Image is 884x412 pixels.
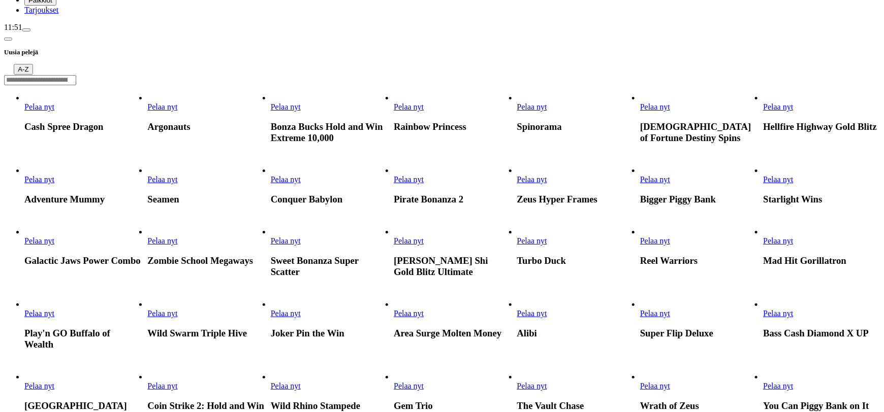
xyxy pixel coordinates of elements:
input: Search [4,75,76,85]
article: Zombie School Megaways [147,227,264,266]
h3: [PERSON_NAME] Shi Gold Blitz Ultimate [394,255,511,278]
h3: Wild Swarm Triple Hive [147,328,264,339]
h3: Bigger Piggy Bank [640,194,757,205]
span: Pelaa nyt [24,309,54,318]
h3: Reel Warriors [640,255,757,266]
a: Bigger Piggy Bank [640,175,670,184]
a: You Can Piggy Bank on It [763,382,793,390]
span: Pelaa nyt [517,382,547,390]
h3: Zombie School Megaways [147,255,264,266]
article: Rainbow Princess [394,93,511,132]
a: Seamen [147,175,177,184]
h3: Argonauts [147,121,264,132]
a: Reel Warriors [640,236,670,245]
article: You Can Piggy Bank on It [763,372,880,411]
a: Cash Spree Dragon [24,102,54,111]
article: Mad Hit Gorillatron [763,227,880,266]
article: Gem Trio [394,372,511,411]
a: Adventure Mummy [24,175,54,184]
article: Play'n GO Buffalo of Wealth [24,300,141,350]
article: Argonauts [147,93,264,132]
span: Pelaa nyt [763,309,793,318]
article: Bigger Piggy Bank [640,166,757,205]
article: Hellfire Highway Gold Blitz [763,93,880,132]
span: Pelaa nyt [394,102,424,111]
span: Pelaa nyt [517,309,547,318]
article: Alibi [517,300,634,339]
article: Sweet Bonanza Super Scatter [271,227,388,278]
h3: Coin Strike 2: Hold and Win [147,400,264,411]
span: Pelaa nyt [763,236,793,245]
span: Pelaa nyt [147,382,177,390]
span: Pelaa nyt [394,175,424,184]
h3: Bonza Bucks Hold and Win Extreme 10,000 [271,121,388,144]
a: Wild Rhino Stampede Stacks [271,382,301,390]
a: Area Surge Molten Money [394,309,424,318]
h3: You Can Piggy Bank on It [763,400,880,411]
span: Pelaa nyt [24,236,54,245]
h3: Spinorama [517,121,634,132]
a: Conquer Babylon [271,175,301,184]
h3: Rainbow Princess [394,121,511,132]
h3: Turbo Duck [517,255,634,266]
a: Rainbow Princess [394,102,424,111]
a: Tarjoukset [24,6,58,14]
h3: Conquer Babylon [271,194,388,205]
a: Coin Strike 2: Hold and Win [147,382,177,390]
article: Galactic Jaws Power Combo [24,227,141,266]
span: Pelaa nyt [271,175,301,184]
span: Pelaa nyt [640,236,670,245]
a: Wrath of Zeus ClusterBreaker [640,382,670,390]
h3: Uusia pelejä [4,48,880,57]
span: Pelaa nyt [147,236,177,245]
a: Pirate Bonanza 2 [394,175,424,184]
span: 11:51 [4,23,22,31]
a: Gem Trio [394,382,424,390]
h3: Galactic Jaws Power Combo [24,255,141,266]
span: Pelaa nyt [763,175,793,184]
article: Coin Strike 2: Hold and Win [147,372,264,411]
a: Joker Pin the Win [271,309,301,318]
span: Pelaa nyt [763,102,793,111]
article: Zeus Hyper Frames [517,166,634,205]
a: Sweet Bonanza Super Scatter [271,236,301,245]
span: Pelaa nyt [271,309,301,318]
span: Pelaa nyt [394,382,424,390]
article: Bonza Bucks Hold and Win Extreme 10,000 [271,93,388,144]
article: Wild Swarm Triple Hive [147,300,264,339]
h3: Adventure Mummy [24,194,141,205]
h3: [GEOGRAPHIC_DATA] [24,400,141,411]
h3: Seamen [147,194,264,205]
a: Alibi [517,309,547,318]
span: Pelaa nyt [517,175,547,184]
a: Wild Swarm Triple Hive [147,309,177,318]
a: Turbo Duck [517,236,547,245]
h3: Sweet Bonanza Super Scatter [271,255,388,278]
article: Adventure Mummy [24,166,141,205]
article: Super Flip Deluxe [640,300,757,339]
a: Argonauts [147,102,177,111]
button: menu [22,28,30,31]
button: A-Z [14,64,33,75]
h3: [DEMOGRAPHIC_DATA] of Fortune Destiny Spins [640,121,757,144]
h3: Super Flip Deluxe [640,328,757,339]
a: Play'n GO Buffalo of Wealth [24,309,54,318]
button: chevron-left icon [4,38,12,41]
h3: Hellfire Highway Gold Blitz [763,121,880,132]
article: Lady of Fortune Destiny Spins [640,93,757,144]
article: Area Surge Molten Money [394,300,511,339]
span: Pelaa nyt [640,175,670,184]
article: Cash Spree Dragon [24,93,141,132]
span: Pelaa nyt [640,102,670,111]
article: Conquer Babylon [271,166,388,205]
span: Pelaa nyt [763,382,793,390]
span: Pelaa nyt [271,382,301,390]
h3: Starlight Wins [763,194,880,205]
a: Starlight Wins [763,175,793,184]
a: Zeus Hyper Frames [517,175,547,184]
article: Spinorama [517,93,634,132]
span: Pelaa nyt [271,102,301,111]
h3: Bass Cash Diamond X UP [763,328,880,339]
span: Pelaa nyt [517,102,547,111]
